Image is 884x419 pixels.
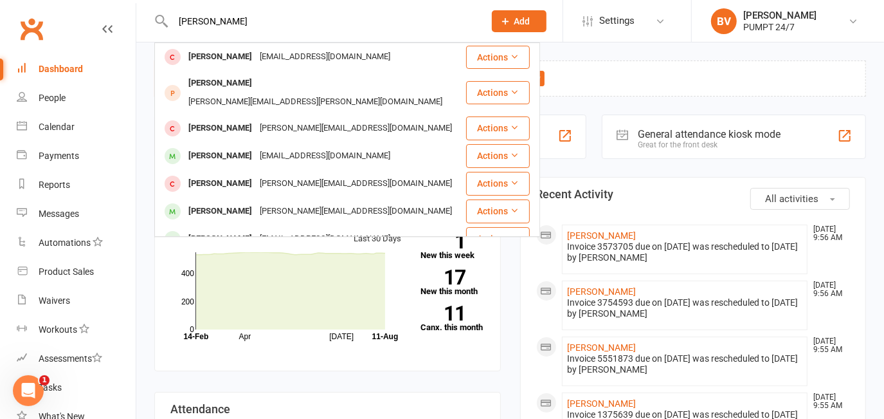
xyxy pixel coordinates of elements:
time: [DATE] 9:55 AM [807,337,849,354]
div: [PERSON_NAME][EMAIL_ADDRESS][PERSON_NAME][DOMAIN_NAME] [185,93,446,111]
div: BV [711,8,737,34]
span: All activities [765,193,818,205]
div: Invoice 5551873 due on [DATE] was rescheduled to [DATE] by [PERSON_NAME] [568,353,802,375]
button: Add [492,10,546,32]
div: [PERSON_NAME] [185,230,256,248]
a: Calendar [17,113,136,142]
button: Actions [466,144,530,167]
strong: 11 [420,304,465,323]
button: Actions [466,116,530,140]
a: [PERSON_NAME] [568,230,636,241]
div: [PERSON_NAME] [185,147,256,165]
div: [PERSON_NAME] [185,174,256,193]
a: [PERSON_NAME] [568,286,636,297]
a: Product Sales [17,257,136,286]
a: 17New this month [420,270,485,295]
a: Reports [17,171,136,200]
a: [PERSON_NAME] [568,342,636,353]
div: PUMPT 24/7 [743,21,816,33]
div: Automations [39,237,91,248]
h3: Attendance [170,403,485,416]
a: Tasks [17,373,136,402]
div: [PERSON_NAME] [185,74,256,93]
button: Actions [466,227,530,250]
div: Messages [39,209,79,219]
div: [PERSON_NAME][EMAIL_ADDRESS][DOMAIN_NAME] [256,174,456,193]
a: Clubworx [15,13,48,45]
span: 1 [39,375,50,386]
a: Workouts [17,315,136,344]
div: Dashboard [39,64,83,74]
div: Assessments [39,353,102,364]
a: People [17,84,136,113]
div: Invoice 3754593 due on [DATE] was rescheduled to [DATE] by [PERSON_NAME] [568,297,802,319]
button: All activities [750,188,850,210]
iframe: Intercom live chat [13,375,44,406]
div: Tasks [39,382,62,393]
time: [DATE] 9:56 AM [807,281,849,298]
time: [DATE] 9:55 AM [807,393,849,410]
div: [PERSON_NAME] [185,202,256,221]
div: [PERSON_NAME][EMAIL_ADDRESS][DOMAIN_NAME] [256,202,456,221]
div: Workouts [39,324,77,335]
div: [EMAIL_ADDRESS][DOMAIN_NAME] [256,230,394,248]
a: Messages [17,200,136,228]
a: Automations [17,228,136,257]
a: Assessments [17,344,136,373]
a: Payments [17,142,136,171]
button: Actions [466,46,530,69]
input: Search... [169,12,475,30]
div: Reports [39,180,70,190]
strong: 17 [420,268,465,287]
h3: Recent Activity [536,188,851,201]
div: Waivers [39,295,70,306]
strong: 1 [420,232,465,251]
div: General attendance kiosk mode [638,128,781,140]
div: [EMAIL_ADDRESS][DOMAIN_NAME] [256,48,394,66]
div: [EMAIL_ADDRESS][DOMAIN_NAME] [256,147,394,165]
div: People [39,93,66,103]
div: Calendar [39,122,75,132]
div: Invoice 3573705 due on [DATE] was rescheduled to [DATE] by [PERSON_NAME] [568,241,802,263]
a: Waivers [17,286,136,315]
div: Payments [39,151,79,161]
div: Great for the front desk [638,140,781,149]
div: [PERSON_NAME][EMAIL_ADDRESS][DOMAIN_NAME] [256,119,456,138]
span: Settings [599,6,635,35]
a: 11Canx. this month [420,306,485,331]
a: Dashboard [17,55,136,84]
button: Actions [466,200,530,223]
time: [DATE] 9:56 AM [807,225,849,242]
div: [PERSON_NAME] [185,119,256,138]
a: 1New this week [420,234,485,259]
div: Product Sales [39,266,94,277]
button: Actions [466,81,530,104]
button: Actions [466,172,530,195]
a: [PERSON_NAME] [568,398,636,409]
div: [PERSON_NAME] [185,48,256,66]
span: Add [514,16,530,26]
div: [PERSON_NAME] [743,10,816,21]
